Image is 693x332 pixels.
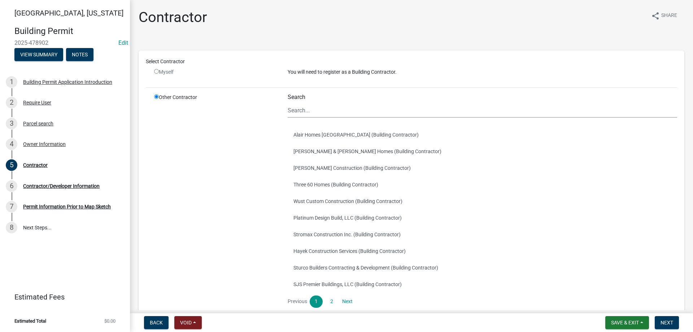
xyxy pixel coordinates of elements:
span: Back [150,320,163,325]
a: Edit [118,39,128,46]
button: [PERSON_NAME] Construction (Building Contractor) [288,160,677,176]
button: Next [655,316,679,329]
div: 7 [6,201,17,212]
div: Require User [23,100,51,105]
span: $0.00 [104,319,115,323]
div: Select Contractor [140,58,683,65]
button: SJS Premier Buildings, LLC (Building Contractor) [288,276,677,293]
button: View Summary [14,48,63,61]
h1: Contractor [139,9,207,26]
button: Platinum Design Build, LLC (Building Contractor) [288,210,677,226]
button: Sturco Builders Contracting & Development (Building Contractor) [288,259,677,276]
button: Back [144,316,169,329]
span: Save & Exit [611,320,639,325]
wm-modal-confirm: Edit Application Number [118,39,128,46]
div: 3 [6,118,17,129]
input: Search... [288,103,677,118]
button: Hayek Construction Services (Building Contractor) [288,243,677,259]
nav: Page navigation [288,296,677,308]
span: Share [661,12,677,20]
button: shareShare [645,9,683,23]
h4: Building Permit [14,26,124,36]
button: [PERSON_NAME] & [PERSON_NAME] Homes (Building Contractor) [288,143,677,160]
div: 8 [6,222,17,233]
div: Other Contractor [149,94,282,325]
div: 6 [6,180,17,192]
div: 4 [6,138,17,150]
a: 2 [325,296,338,308]
div: Permit Information Prior to Map Sketch [23,204,111,209]
div: 1 [6,76,17,88]
button: Notes [66,48,93,61]
div: Owner Information [23,142,66,147]
button: Save & Exit [605,316,649,329]
div: 5 [6,159,17,171]
div: Contractor [23,163,48,168]
button: Stromax Construction Inc. (Building Contractor) [288,226,677,243]
wm-modal-confirm: Notes [66,52,93,58]
button: Three 60 Homes (Building Contractor) [288,176,677,193]
span: Estimated Total [14,319,46,323]
span: Void [180,320,192,325]
span: Next [661,320,673,325]
div: 2 [6,97,17,108]
a: Estimated Fees [6,290,118,304]
div: Parcel search [23,121,53,126]
p: You will need to register as a Building Contractor. [288,68,677,76]
i: share [651,12,660,20]
button: Void [174,316,202,329]
div: Myself [154,68,277,76]
button: Alair Homes [GEOGRAPHIC_DATA] (Building Contractor) [288,126,677,143]
div: Contractor/Developer Information [23,184,100,189]
div: Building Permit Application Introduction [23,79,112,85]
span: 2025-478902 [14,39,115,46]
a: Next [341,296,354,308]
label: Search [288,94,305,100]
span: [GEOGRAPHIC_DATA], [US_STATE] [14,9,123,17]
wm-modal-confirm: Summary [14,52,63,58]
button: Wust Custom Construction (Building Contractor) [288,193,677,210]
a: 1 [310,296,323,308]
